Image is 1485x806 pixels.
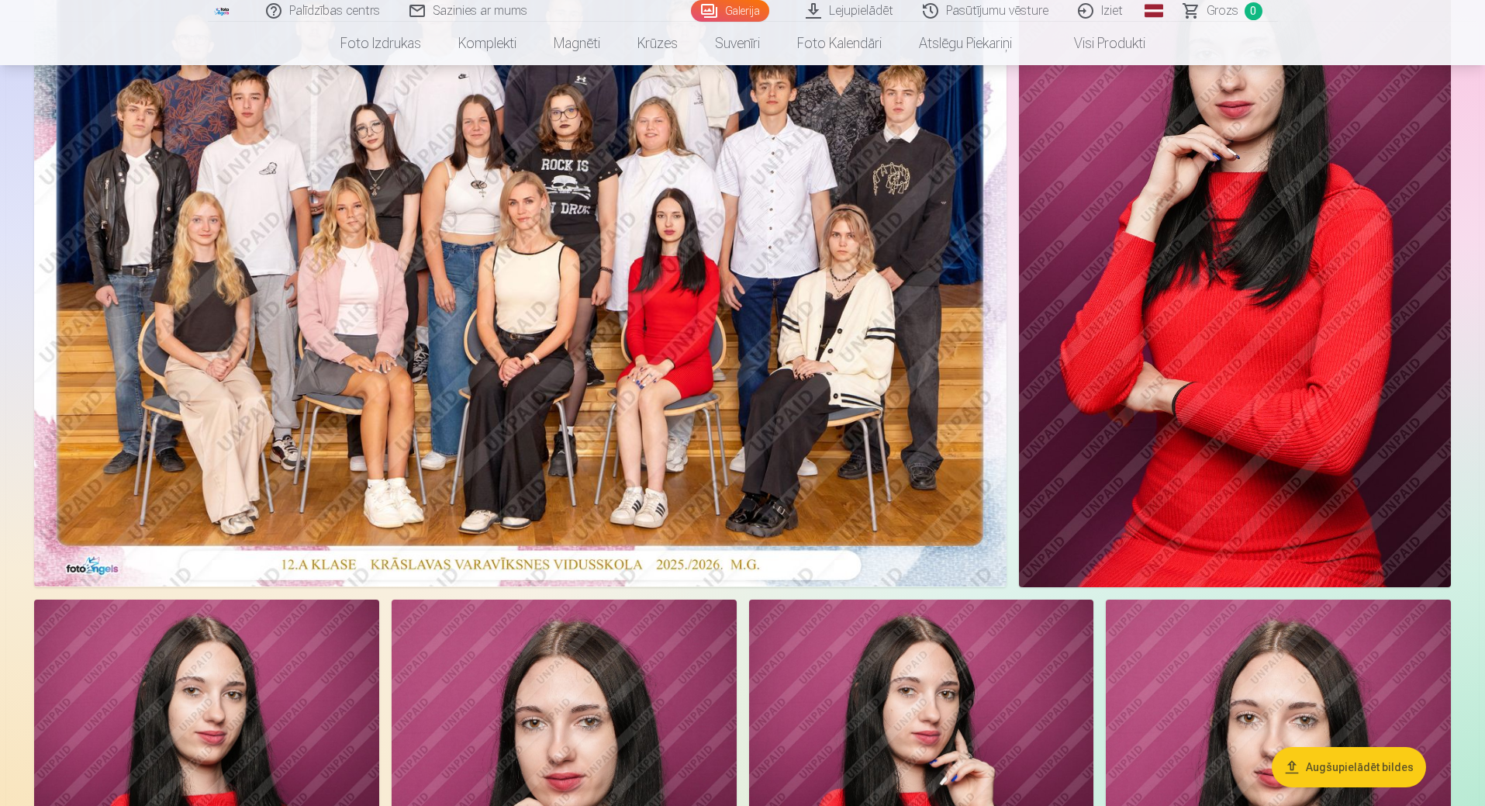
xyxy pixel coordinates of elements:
a: Magnēti [535,22,619,65]
a: Suvenīri [696,22,779,65]
button: Augšupielādēt bildes [1272,747,1426,787]
a: Komplekti [440,22,535,65]
span: Grozs [1207,2,1238,20]
a: Visi produkti [1031,22,1164,65]
img: /fa1 [214,6,231,16]
a: Foto izdrukas [322,22,440,65]
span: 0 [1245,2,1262,20]
a: Krūzes [619,22,696,65]
a: Foto kalendāri [779,22,900,65]
a: Atslēgu piekariņi [900,22,1031,65]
